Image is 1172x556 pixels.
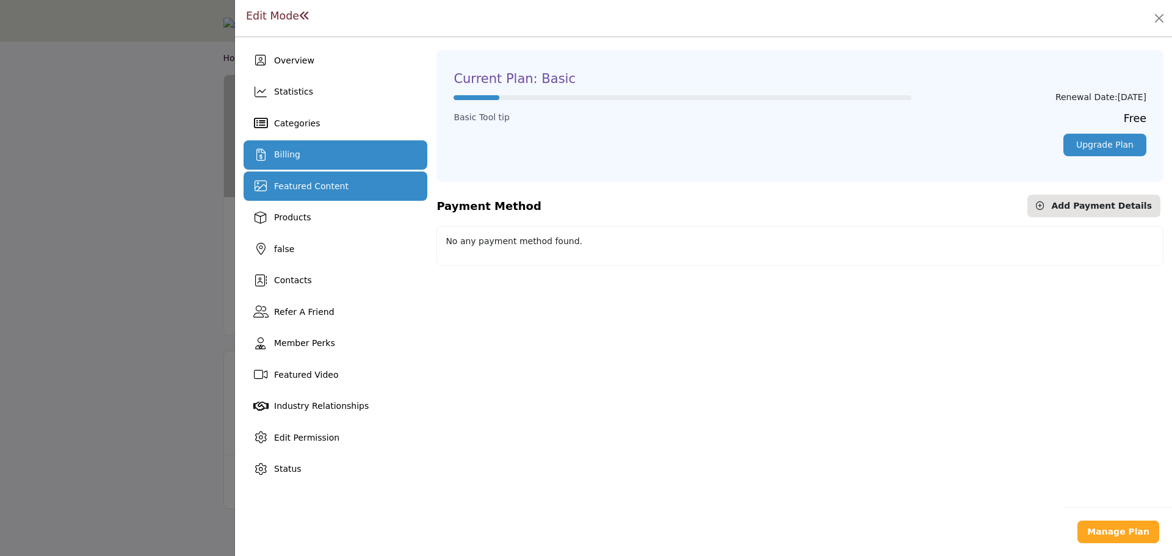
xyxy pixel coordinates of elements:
h4: Current Plan: Basic [454,71,1146,87]
span: Status [274,464,302,474]
span: Edit Permission [274,433,339,442]
button: Add Payment Details [1027,195,1160,217]
span: Member Perks [274,338,335,348]
p: [DATE] [924,91,1146,104]
span: Featured Video [274,370,338,380]
p: No any payment method found. [446,235,1154,248]
span: Payment Method [436,200,541,212]
span: Categories [274,118,320,128]
span: Renewal Date: [1055,92,1118,102]
b: Manage Plan [1087,527,1149,536]
a: Manage Plan [1077,521,1159,543]
span: Statistics [274,87,313,96]
span: Add Payment Details [1051,201,1152,211]
span: Industry Relationships [274,401,369,411]
div: Progress: 10% [454,95,499,100]
span: Contacts [274,275,312,285]
span: Billing [274,150,300,159]
span: false [274,244,294,254]
h6: Basic Tool tip [454,112,911,123]
a: Upgrade Plan [1063,134,1146,156]
span: Featured Content [274,181,349,191]
h5: Free [924,112,1146,125]
span: Refer A Friend [274,307,335,317]
h1: Edit Mode [246,10,310,23]
button: Close [1151,10,1168,27]
span: Overview [274,56,314,65]
span: Products [274,212,311,222]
